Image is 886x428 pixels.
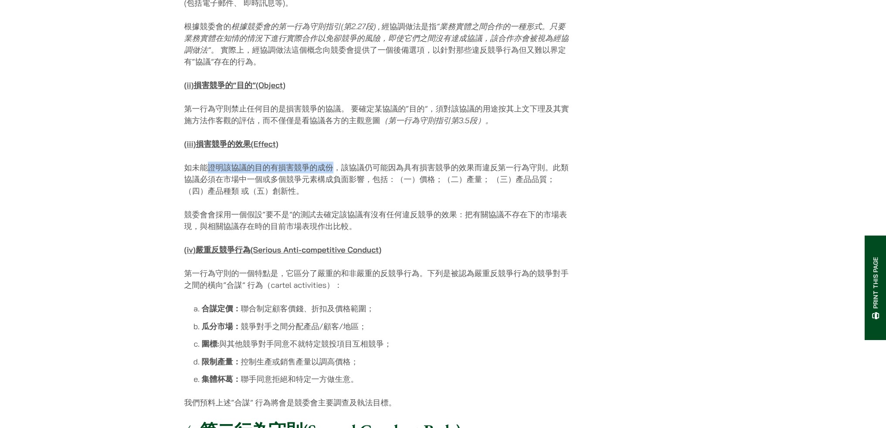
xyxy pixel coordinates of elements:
em: 第 [343,21,351,31]
strong: 瓜分市場： [202,321,241,331]
li: 聯手同意拒絕和特定一方做生意。 [202,373,573,385]
p: 第一行為守則禁止任何目的是損害競爭的協議。 要確定某協議的“目的”，須對該協議的用途按其上文下理及其實施方法作客觀的評估，而不僅僅是看協議各方的主觀意圖 [184,103,573,126]
u: (Effect) [251,139,278,149]
em: 3.5 [459,115,470,125]
em: 段 [366,21,373,31]
strong: 合謀定價： [202,303,241,313]
em: 2.27 [351,21,366,31]
em: ) [373,21,376,31]
li: 聯合制定顧客價錢、折扣及價格範圍； [202,303,573,314]
u: 目的 [237,80,252,90]
li: 控制生產或銷售產量以調高價格； [202,356,573,367]
em: “ [437,21,440,31]
u: 嚴重反競爭行為 [196,245,251,255]
u: (iv) [184,245,196,255]
u: 損害競爭的效果 [196,139,251,149]
strong: 限制產量： [202,357,241,367]
strong: 集體杯葛： [202,374,241,384]
u: 損害競爭的 [193,80,233,90]
p: 如未能證明該協議的目的有損害競爭的成份，該協議仍可能因為具有損害競爭的效果而違反第一行為守則。此類協議必須在市場中一個或多個競爭元素構成負面影響，包括：（一）價格；（二）產量； （三）產品品質；... [184,162,573,197]
u: “ [233,80,236,90]
u: (Serious Anti-competitive Conduct) [251,245,382,255]
u: ”(Object) [252,80,285,90]
em: 業務實體之間合作的一種形式。只要業務實體在知情的情況下進行實際合作以免卻競爭的風險，即使它們之間沒有達成協議，該合作亦會被視為經協調做法 [184,21,569,55]
p: 競委會會採用一個假設“要不是”的測試去確定該協議有沒有任何違反競爭的效果：把有關協議不存在下的市場表現，與相關協議存在時的目前市場表現作出比較。 [184,209,573,232]
em: （第一行為守則指引第 [380,115,459,125]
li: 競爭對手之間分配產品/顧客/地區； [202,320,573,332]
p: 第一行為守則的一個特點是，它區分了嚴重的和非嚴重的反競爭行為。下列是被認為嚴重反競爭行為的競爭對手之間的橫向“合謀” 行為（cartel activities）： [184,267,573,291]
em: ( [341,21,344,31]
li: 與其他競爭對手同意不就特定競投項目互相競爭； [202,338,573,350]
p: 根據競委會的 , 經協調做法是指 。 實際上，經協調做法這個概念向競委會提供了一個後備選項，以針對那些違反競爭行為但又難以界定有“協議”存在的行為。 [184,20,573,67]
em: 根據競委會的第一行為守則指引 [231,21,341,31]
em: 段）。 [469,115,493,125]
u: (iii) [184,139,196,149]
p: 我們預料上述“合謀” 行為將會是競委會主要調查及執法目標。 [184,397,573,408]
em: ” [208,45,211,55]
strong: 圍標: [202,339,219,349]
u: (ii) [184,80,194,90]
